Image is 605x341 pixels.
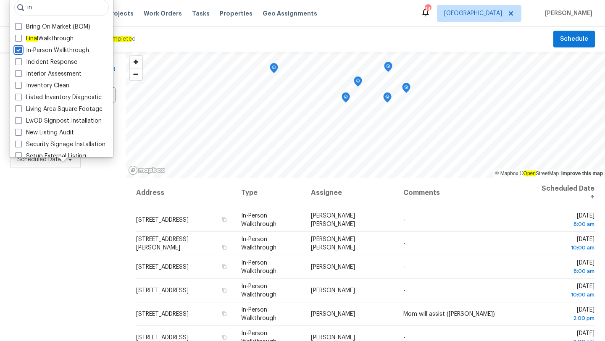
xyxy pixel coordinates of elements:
[220,216,228,223] button: Copy Address
[144,9,182,18] span: Work Orders
[104,36,132,42] ah_el_jm_1744037177693: Complete
[403,311,495,317] span: Mom will assist ([PERSON_NAME])
[15,140,105,149] label: Security Signage Installation
[15,105,103,113] label: Living Area Square Footage
[541,220,594,228] div: 8:00 am
[15,81,69,90] label: Inventory Clean
[342,92,350,105] div: Map marker
[541,283,594,299] span: [DATE]
[15,70,82,78] label: Interior Assessment
[15,46,89,55] label: In-Person Walkthrough
[136,178,235,208] th: Address
[553,31,595,48] button: Schedule
[270,63,278,76] div: Map marker
[136,288,189,294] span: [STREET_ADDRESS]
[541,213,594,228] span: [DATE]
[220,9,253,18] span: Properties
[403,264,405,270] span: -
[15,129,74,137] label: New Listing Audit
[495,170,518,176] a: Mapbox
[15,117,102,125] label: LwOD Signpost Installation
[192,10,210,16] span: Tasks
[15,34,74,43] label: Walkthrough
[541,291,594,299] div: 10:00 am
[311,288,355,294] span: [PERSON_NAME]
[541,244,594,252] div: 10:00 am
[541,314,594,323] div: 2:00 pm
[15,93,102,102] label: Listed Inventory Diagnostic
[311,335,355,341] span: [PERSON_NAME]
[311,311,355,317] span: [PERSON_NAME]
[17,155,61,164] span: Scheduled Date
[136,264,189,270] span: [STREET_ADDRESS]
[541,236,594,252] span: [DATE]
[126,52,605,178] canvas: Map
[136,335,189,341] span: [STREET_ADDRESS]
[534,178,595,208] th: Scheduled Date ↑
[136,311,189,317] span: [STREET_ADDRESS]
[383,92,392,105] div: Map marker
[220,244,228,251] button: Copy Address
[425,5,431,13] div: 14
[311,264,355,270] span: [PERSON_NAME]
[384,62,392,75] div: Map marker
[104,35,136,43] div: d
[311,236,355,251] span: [PERSON_NAME] [PERSON_NAME]
[26,36,38,42] ah_el_jm_1744035663178: Final
[304,178,397,208] th: Assignee
[136,236,189,251] span: [STREET_ADDRESS][PERSON_NAME]
[311,213,355,227] span: [PERSON_NAME] [PERSON_NAME]
[136,217,189,223] span: [STREET_ADDRESS]
[403,335,405,341] span: -
[403,217,405,223] span: -
[354,76,362,89] div: Map marker
[220,286,228,294] button: Copy Address
[397,178,534,208] th: Comments
[241,236,276,251] span: In-Person Walkthrough
[241,283,276,298] span: In-Person Walkthrough
[402,83,410,96] div: Map marker
[560,34,588,45] span: Schedule
[541,260,594,275] span: [DATE]
[15,23,90,31] label: Bring On Market (BOM)
[108,9,134,18] span: Projects
[128,165,165,175] a: Mapbox homepage
[520,170,559,176] a: OpenStreetMap
[130,68,142,80] button: Zoom out
[542,9,592,18] span: [PERSON_NAME]
[220,333,228,341] button: Copy Address
[403,241,405,247] span: -
[220,310,228,317] button: Copy Address
[541,267,594,275] div: 8:00 am
[15,58,77,66] label: Incident Response
[130,56,142,68] button: Zoom in
[444,9,502,18] span: [GEOGRAPHIC_DATA]
[241,260,276,274] span: In-Person Walkthrough
[241,307,276,321] span: In-Person Walkthrough
[234,178,304,208] th: Type
[561,170,603,176] a: Improve this map
[130,68,142,80] span: Zoom out
[263,9,317,18] span: Geo Assignments
[403,288,405,294] span: -
[523,170,536,176] ah_el_jm_1744035306855: Open
[220,263,228,270] button: Copy Address
[541,307,594,323] span: [DATE]
[241,213,276,227] span: In-Person Walkthrough
[15,152,86,160] label: Setup External Listing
